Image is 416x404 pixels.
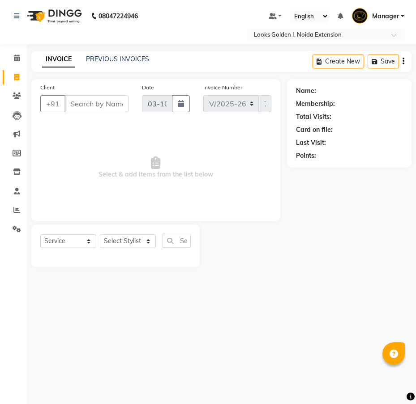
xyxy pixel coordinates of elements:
[313,55,364,68] button: Create New
[23,4,84,29] img: logo
[296,125,333,135] div: Card on file:
[296,99,335,109] div: Membership:
[296,86,316,96] div: Name:
[42,51,75,67] a: INVOICE
[64,95,129,112] input: Search by Name/Mobile/Email/Code
[372,12,399,21] span: Manager
[142,84,154,92] label: Date
[203,84,242,92] label: Invoice Number
[368,55,399,68] button: Save
[40,123,271,212] span: Select & add items from the list below
[99,4,138,29] b: 08047224946
[40,84,55,92] label: Client
[378,368,407,395] iframe: chat widget
[40,95,65,112] button: +91
[296,151,316,160] div: Points:
[352,8,368,24] img: Manager
[296,112,331,122] div: Total Visits:
[296,138,326,147] div: Last Visit:
[86,55,149,63] a: PREVIOUS INVOICES
[163,234,191,248] input: Search or Scan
